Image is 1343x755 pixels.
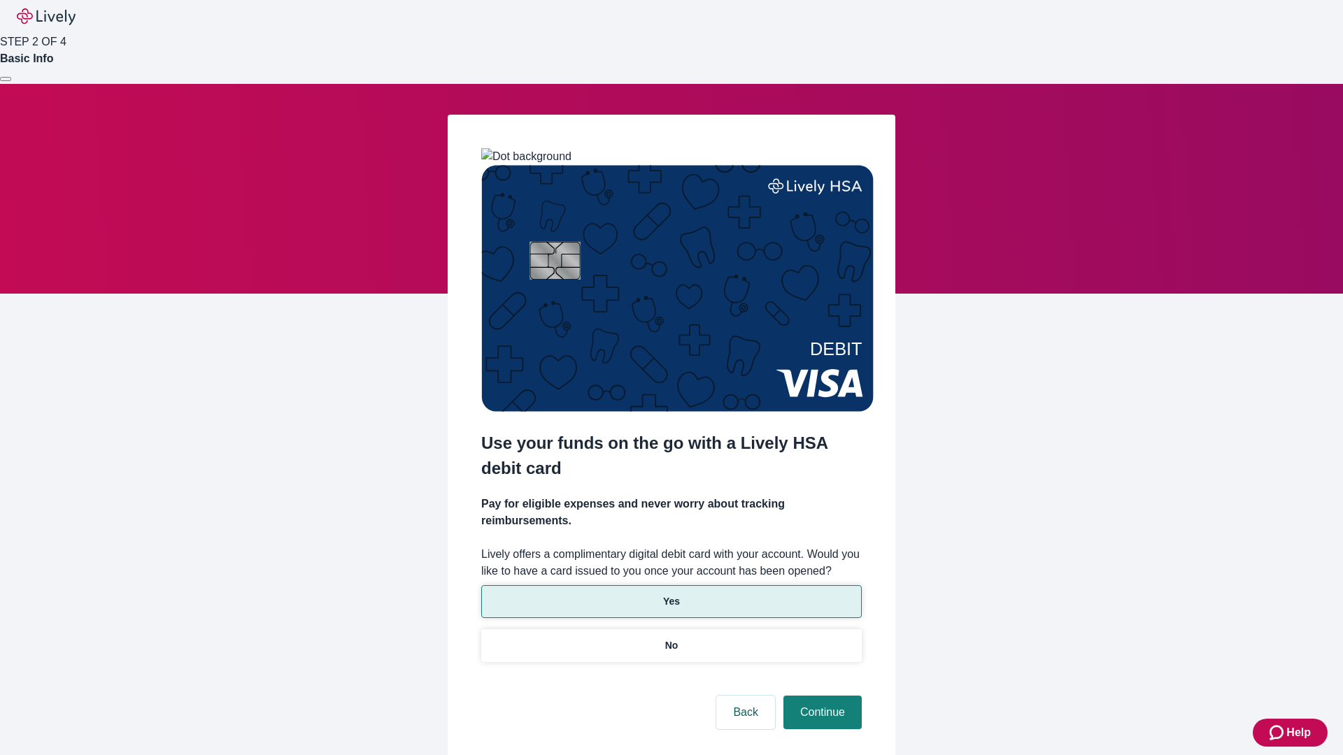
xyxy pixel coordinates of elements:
[481,496,862,529] h4: Pay for eligible expenses and never worry about tracking reimbursements.
[1253,719,1328,747] button: Zendesk support iconHelp
[665,638,678,653] p: No
[481,629,862,662] button: No
[481,546,862,580] label: Lively offers a complimentary digital debit card with your account. Would you like to have a card...
[17,8,76,25] img: Lively
[663,594,680,609] p: Yes
[716,696,775,729] button: Back
[783,696,862,729] button: Continue
[481,431,862,481] h2: Use your funds on the go with a Lively HSA debit card
[1286,724,1311,741] span: Help
[481,165,874,412] img: Debit card
[1270,724,1286,741] svg: Zendesk support icon
[481,585,862,618] button: Yes
[481,148,571,165] img: Dot background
